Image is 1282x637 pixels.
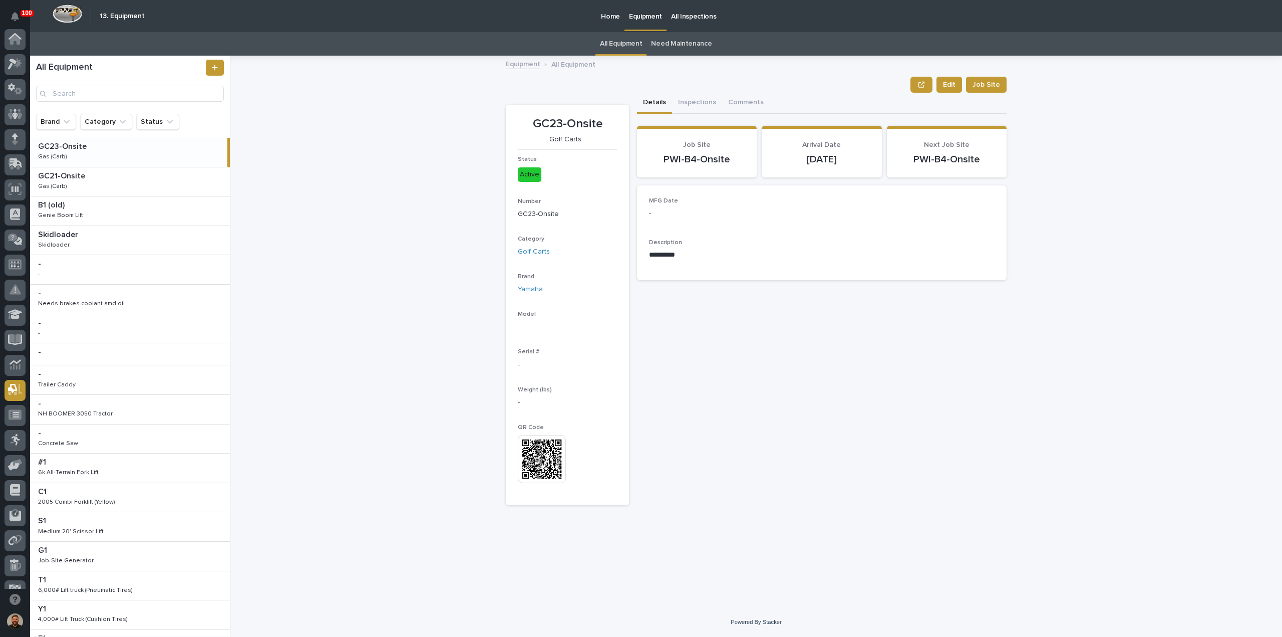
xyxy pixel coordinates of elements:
[518,247,550,257] a: Golf Carts
[36,62,204,73] h1: All Equipment
[518,198,541,204] span: Number
[38,316,43,328] p: -
[30,542,230,571] a: G1G1 Job-Site Generator
[38,514,48,526] p: S1
[38,212,83,219] div: Genie Boom Lift
[53,5,82,23] img: Workspace Logo
[518,424,544,431] span: QR Code
[5,589,26,610] button: Open support chat
[38,381,76,388] div: Trailer Caddy
[38,228,80,240] p: Skidloader
[38,528,104,535] div: Medium 20' Scissor Lift
[38,544,49,555] p: G1
[38,557,94,564] div: Job-Site Generator
[38,257,43,269] p: -
[30,512,230,542] a: S1S1 Medium 20' Scissor Lift
[30,365,230,395] a: -- Trailer Caddy
[38,242,70,249] div: Skidloader
[38,410,113,417] div: NH BOOMER 3050 Tractor
[518,117,617,131] p: GC23-Onsite
[38,616,128,623] div: 4,000# Lift Truck (Cushion Tires)
[36,114,76,130] button: Brand
[30,395,230,424] a: -- NH BOOMER 3050 Tractor
[30,483,230,513] a: C1C1 2005 Combi Forklift (Yellow)
[649,198,678,204] span: MFG Date
[100,12,145,21] h2: 13. Equipment
[518,274,534,280] span: Brand
[38,427,43,438] p: -
[38,169,87,181] p: GC21-Onsite
[518,397,617,408] p: -
[518,236,544,242] span: Category
[518,167,541,182] div: Active
[30,314,230,344] a: -- -
[38,397,43,408] p: -
[30,255,230,285] a: -- -
[30,600,230,630] a: Y1Y1 4,000# Lift Truck (Cushion Tires)
[38,440,78,447] div: Concrete Saw
[506,58,540,69] a: Equipment
[551,58,595,69] p: All Equipment
[30,343,230,365] a: --
[518,360,617,370] p: -
[38,587,133,594] div: 6,000# Lift truck (Pneumatic Tires)
[38,573,48,585] p: T1
[36,86,224,102] input: Search
[899,153,995,165] p: PWI-B4-Onsite
[30,454,230,483] a: #1#1 6k All-Terrain Fork Lift
[774,153,869,165] p: [DATE]
[651,32,712,56] a: Need Maintenance
[936,77,962,93] button: Edit
[943,80,955,90] span: Edit
[30,167,230,197] a: GC21-OnsiteGC21-Onsite Gas (Carb)
[38,198,67,210] p: B1 (old)
[649,208,816,219] p: -
[30,424,230,454] a: -- Concrete Saw
[38,330,40,337] div: -
[649,153,745,165] p: PWI-B4-Onsite
[38,367,43,379] p: -
[518,284,543,295] a: Yamaha
[38,456,48,467] p: #1
[973,80,1000,90] span: Job Site
[38,300,125,307] div: Needs brakes coolant amd oil
[518,311,536,317] span: Model
[38,485,49,497] p: C1
[518,322,617,333] p: .
[924,141,970,148] span: Next Job Site
[518,209,617,220] p: GC23-Onsite
[38,345,43,357] p: -
[38,271,40,278] div: -
[38,499,115,506] div: 2005 Combi Forklift (Yellow)
[966,77,1007,93] button: Job Site
[30,196,230,226] a: B1 (old)B1 (old) Genie Boom Lift
[637,93,672,114] button: Details
[518,387,552,393] span: Weight (lbs)
[38,469,99,476] div: 6k All-Terrain Fork Lift
[30,138,230,167] a: GC23-OnsiteGC23-Onsite Gas (Carb)
[38,153,67,160] div: Gas (Carb)
[136,114,179,130] button: Status
[38,140,89,151] p: GC23-Onsite
[731,619,781,625] a: Powered By Stacker
[30,571,230,601] a: T1T1 6,000# Lift truck (Pneumatic Tires)
[5,611,26,632] button: users-avatar
[802,141,841,148] span: Arrival Date
[672,93,722,114] button: Inspections
[518,349,539,355] span: Serial #
[38,602,48,614] p: Y1
[5,6,26,27] button: Notifications
[38,183,67,190] div: Gas (Carb)
[13,12,26,28] div: Notifications100
[518,156,537,162] span: Status
[38,287,43,298] p: -
[22,10,32,17] p: 100
[80,114,132,130] button: Category
[649,240,682,246] span: Description
[30,226,230,256] a: SkidloaderSkidloader Skidloader
[683,141,711,148] span: Job Site
[30,285,230,314] a: -- Needs brakes coolant amd oil
[600,32,642,56] a: All Equipment
[722,93,770,114] button: Comments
